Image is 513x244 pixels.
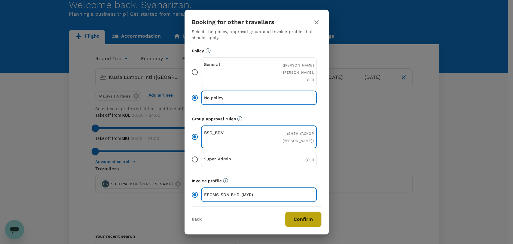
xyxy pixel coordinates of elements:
span: ( SHEH YACKOP [PERSON_NAME] ) [282,131,313,143]
span: ( You ) [305,158,314,162]
p: Policy [192,48,322,54]
p: Super Admin [204,156,259,162]
p: Invoice profile [192,178,322,184]
p: EPOMS SDN BHD (MYR) [204,192,259,198]
svg: The payment currency and company information are based on the selected invoice profile. [223,178,228,183]
p: General [204,61,259,67]
h3: Booking for other travellers [192,19,274,26]
p: Group approval rules [192,116,322,122]
p: No policy [204,95,259,101]
button: Back [192,217,202,222]
svg: Booking restrictions are based on the selected travel policy. [206,48,211,53]
svg: Default approvers or custom approval rules (if available) are based on the user group. [237,116,242,121]
p: BSD_BDV [204,130,259,136]
button: Confirm [285,212,322,227]
p: Select the policy, approval group and invoice profile that should apply. [192,29,322,41]
span: ( [PERSON_NAME] [PERSON_NAME], You ) [282,63,314,82]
